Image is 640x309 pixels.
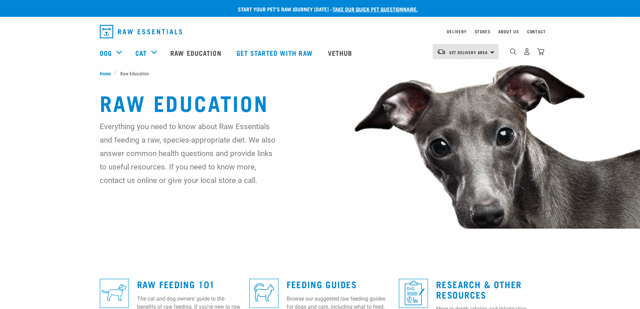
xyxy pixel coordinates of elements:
[164,39,229,66] a: Raw Education
[510,48,516,55] img: home-icon-1@2x.png
[100,90,541,114] h1: Raw Education
[100,120,276,187] p: Everything you need to know about Raw Essentials and feeding a raw, species-appropriate diet. We ...
[135,48,147,58] a: Cat
[94,22,546,41] nav: dropdown navigation
[100,70,111,77] span: Home
[287,281,357,286] a: Feeding Guides
[137,281,215,286] a: Raw Feeding 101
[249,279,279,308] img: re-icons-cat2-sq-blue.png
[498,30,519,33] a: About Us
[100,279,129,308] img: re-icons-dog3-sq-blue.png
[333,7,418,10] a: take our quick pet questionnaire.
[100,48,112,58] a: Dog
[100,25,182,38] img: Raw Essentials Logo
[230,39,321,66] a: Get started with Raw
[100,70,115,77] a: Home
[100,70,541,77] nav: breadcrumbs
[437,49,446,55] img: van-moving.png
[527,30,546,33] a: Contact
[449,51,488,53] span: Set Delivery Area
[537,48,544,55] img: home-icon@2x.png
[321,39,361,66] a: Vethub
[436,281,522,297] a: Research & Other Resources
[523,48,530,55] img: user.png
[447,30,466,33] a: Delivery
[399,279,428,308] img: re-icons-healthcheck1-sq-blue.png
[475,30,490,33] a: Stores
